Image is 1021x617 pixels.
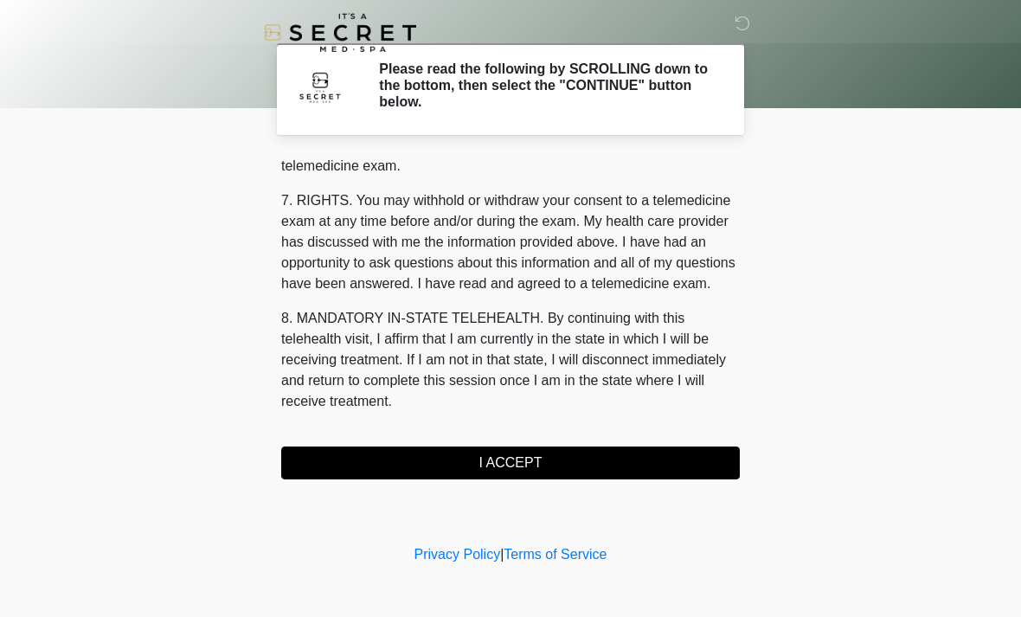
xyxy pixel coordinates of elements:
a: | [500,547,504,562]
h2: Please read the following by SCROLLING down to the bottom, then select the "CONTINUE" button below. [379,61,714,111]
p: 8. MANDATORY IN-STATE TELEHEALTH. By continuing with this telehealth visit, I affirm that I am cu... [281,308,740,412]
a: Privacy Policy [414,547,501,562]
img: Agent Avatar [294,61,346,112]
a: Terms of Service [504,547,607,562]
p: 7. RIGHTS. You may withhold or withdraw your consent to a telemedicine exam at any time before an... [281,190,740,294]
img: It's A Secret Med Spa Logo [264,13,416,52]
button: I ACCEPT [281,447,740,479]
